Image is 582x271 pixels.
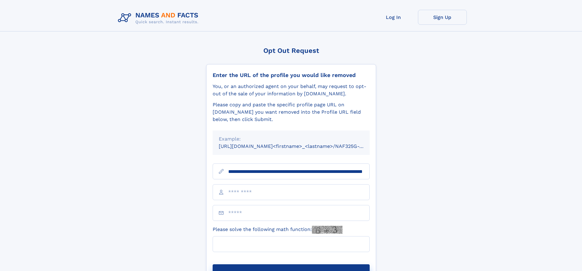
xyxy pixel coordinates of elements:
[115,10,203,26] img: Logo Names and Facts
[219,143,381,149] small: [URL][DOMAIN_NAME]<firstname>_<lastname>/NAF325G-xxxxxxxx
[213,101,370,123] div: Please copy and paste the specific profile page URL on [DOMAIN_NAME] you want removed into the Pr...
[219,135,364,143] div: Example:
[213,226,342,234] label: Please solve the following math function:
[213,83,370,97] div: You, or an authorized agent on your behalf, may request to opt-out of the sale of your informatio...
[213,72,370,79] div: Enter the URL of the profile you would like removed
[369,10,418,25] a: Log In
[206,47,376,54] div: Opt Out Request
[418,10,467,25] a: Sign Up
